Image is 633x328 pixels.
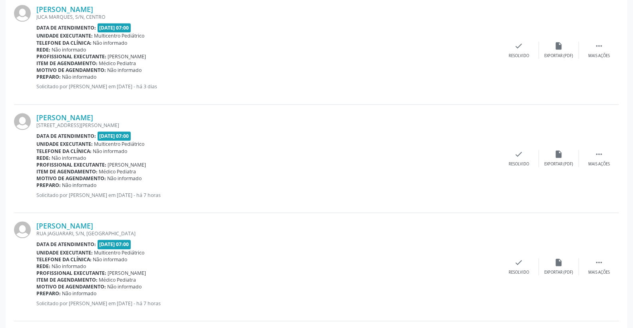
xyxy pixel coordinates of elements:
[36,74,61,80] b: Preparo:
[36,40,92,46] b: Telefone da clínica:
[555,150,563,159] i: insert_drive_file
[36,241,96,248] b: Data de atendimento:
[99,168,136,175] span: Médico Pediatra
[36,46,50,53] b: Rede:
[509,53,529,59] div: Resolvido
[36,161,106,168] b: Profissional executante:
[14,5,31,22] img: img
[14,221,31,238] img: img
[36,53,106,60] b: Profissional executante:
[36,192,499,199] p: Solicitado por [PERSON_NAME] em [DATE] - há 7 horas
[36,270,106,276] b: Profissional executante:
[36,276,98,283] b: Item de agendamento:
[36,113,93,122] a: [PERSON_NAME]
[94,141,145,147] span: Multicentro Pediátrico
[14,113,31,130] img: img
[36,133,96,139] b: Data de atendimento:
[555,42,563,50] i: insert_drive_file
[595,42,603,50] i: 
[108,175,142,182] span: Não informado
[62,182,97,189] span: Não informado
[509,270,529,275] div: Resolvido
[108,161,146,168] span: [PERSON_NAME]
[99,60,136,67] span: Médico Pediatra
[36,230,499,237] div: RUA JAGUARARI, S/N, [GEOGRAPHIC_DATA]
[588,270,610,275] div: Mais ações
[62,290,97,297] span: Não informado
[545,53,573,59] div: Exportar (PDF)
[94,32,145,39] span: Multicentro Pediátrico
[36,290,61,297] b: Preparo:
[52,263,86,270] span: Não informado
[98,240,131,249] span: [DATE] 07:00
[36,155,50,161] b: Rede:
[36,24,96,31] b: Data de atendimento:
[36,32,93,39] b: Unidade executante:
[36,14,499,20] div: JUCA MARQUES, S/N, CENTRO
[36,182,61,189] b: Preparo:
[108,270,146,276] span: [PERSON_NAME]
[36,148,92,155] b: Telefone da clínica:
[515,42,523,50] i: check
[36,300,499,307] p: Solicitado por [PERSON_NAME] em [DATE] - há 7 horas
[108,67,142,74] span: Não informado
[99,276,136,283] span: Médico Pediatra
[36,67,106,74] b: Motivo de agendamento:
[36,256,92,263] b: Telefone da clínica:
[93,148,128,155] span: Não informado
[515,150,523,159] i: check
[36,221,93,230] a: [PERSON_NAME]
[36,283,106,290] b: Motivo de agendamento:
[588,161,610,167] div: Mais ações
[515,258,523,267] i: check
[545,161,573,167] div: Exportar (PDF)
[62,74,97,80] span: Não informado
[36,60,98,67] b: Item de agendamento:
[509,161,529,167] div: Resolvido
[98,23,131,32] span: [DATE] 07:00
[98,131,131,141] span: [DATE] 07:00
[93,256,128,263] span: Não informado
[595,258,603,267] i: 
[36,83,499,90] p: Solicitado por [PERSON_NAME] em [DATE] - há 3 dias
[36,5,93,14] a: [PERSON_NAME]
[545,270,573,275] div: Exportar (PDF)
[52,155,86,161] span: Não informado
[36,249,93,256] b: Unidade executante:
[36,122,499,129] div: [STREET_ADDRESS][PERSON_NAME]
[108,283,142,290] span: Não informado
[52,46,86,53] span: Não informado
[36,175,106,182] b: Motivo de agendamento:
[588,53,610,59] div: Mais ações
[108,53,146,60] span: [PERSON_NAME]
[595,150,603,159] i: 
[94,249,145,256] span: Multicentro Pediátrico
[555,258,563,267] i: insert_drive_file
[36,263,50,270] b: Rede:
[36,168,98,175] b: Item de agendamento:
[36,141,93,147] b: Unidade executante:
[93,40,128,46] span: Não informado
